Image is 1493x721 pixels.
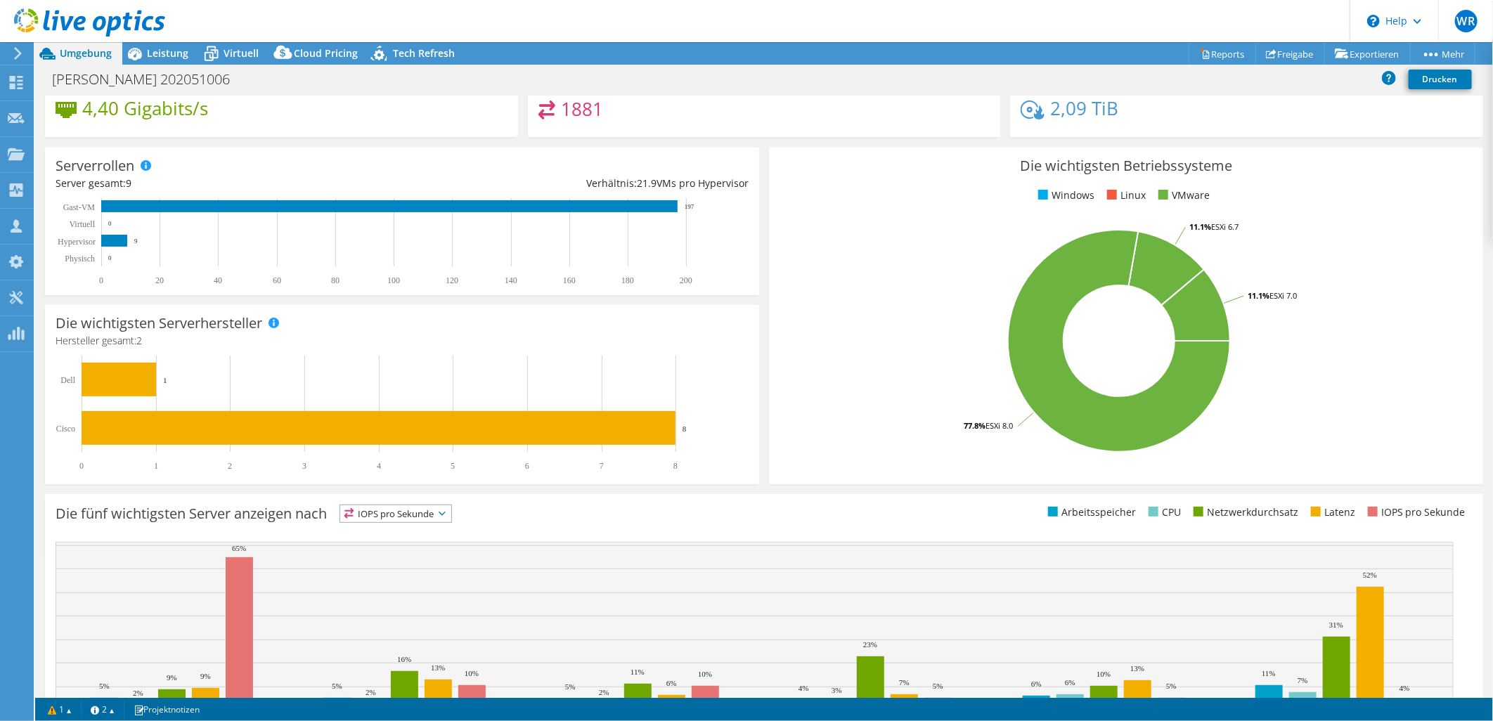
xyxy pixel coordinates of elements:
span: 2 [136,334,142,347]
text: 5% [933,682,943,690]
text: Physisch [65,254,95,264]
text: 11% [1262,669,1276,677]
text: 200 [680,275,692,285]
div: Verhältnis: VMs pro Hypervisor [402,176,749,191]
text: 5% [1166,682,1177,690]
a: Reports [1189,43,1256,65]
a: Exportieren [1324,43,1411,65]
text: 11% [631,668,645,676]
li: Latenz [1307,505,1355,520]
text: Cisco [56,424,75,434]
span: WR [1455,10,1478,32]
a: 2 [81,701,124,718]
text: 197 [685,203,694,210]
tspan: ESXi 7.0 [1269,290,1297,301]
text: 8 [683,424,687,433]
text: 9 [134,238,138,245]
h4: Hersteller gesamt: [56,333,749,349]
tspan: 77.8% [964,420,985,431]
text: 4 [377,461,381,471]
svg: \n [1367,15,1380,27]
text: 5 [451,461,455,471]
text: Gast-VM [63,202,96,212]
a: Drucken [1409,70,1472,89]
text: 10% [1097,670,1111,678]
text: 8 [673,461,678,471]
text: Dell [60,375,75,385]
tspan: 11.1% [1248,290,1269,301]
h3: Die wichtigsten Betriebssysteme [780,158,1473,174]
span: 9 [126,176,131,190]
text: 52% [1363,571,1377,579]
text: 5% [332,682,342,690]
text: Hypervisor [58,237,96,247]
text: 180 [621,275,634,285]
text: 7% [1298,676,1308,684]
text: 4% [1400,684,1410,692]
li: Windows [1035,188,1094,203]
span: Virtuell [224,46,259,60]
li: Netzwerkdurchsatz [1190,505,1298,520]
span: 21.9 [637,176,657,190]
text: 0 [108,254,112,261]
text: 13% [1130,664,1144,673]
a: Projektnotizen [124,701,209,718]
text: 9% [200,672,211,680]
text: 9% [167,673,177,682]
text: 7% [899,678,910,687]
li: Linux [1104,188,1146,203]
text: 65% [232,544,246,552]
h4: 4,40 Gigabits/s [82,100,208,116]
text: 3 [302,461,306,471]
h4: 2,09 TiB [1050,100,1118,116]
span: Leistung [147,46,188,60]
text: 10% [698,670,712,678]
text: 7 [600,461,604,471]
a: Mehr [1410,43,1475,65]
li: CPU [1145,505,1181,520]
text: 2% [366,688,376,696]
text: 23% [863,640,877,649]
text: 4% [799,684,809,692]
a: 1 [38,701,82,718]
text: 2% [599,688,609,696]
text: 16% [397,655,411,663]
li: IOPS pro Sekunde [1364,505,1466,520]
li: Arbeitsspeicher [1045,505,1136,520]
text: 10% [465,669,479,677]
text: 13% [431,663,445,672]
text: 3% [832,686,842,694]
text: 6% [1031,680,1042,688]
text: 60 [273,275,281,285]
span: Cloud Pricing [294,46,358,60]
text: 5% [565,682,576,691]
tspan: ESXi 6.7 [1211,221,1239,232]
text: 31% [1329,621,1343,629]
tspan: ESXi 8.0 [985,420,1013,431]
text: 20 [155,275,164,285]
div: Server gesamt: [56,176,402,191]
span: IOPS pro Sekunde [340,505,451,522]
text: 6% [666,679,677,687]
text: 120 [446,275,458,285]
h4: 1881 [561,101,603,117]
text: 1 [163,376,167,384]
tspan: 11.1% [1189,221,1211,232]
a: Freigabe [1255,43,1325,65]
span: Tech Refresh [393,46,455,60]
text: 2 [228,461,232,471]
text: Virtuell [69,219,95,229]
text: 1 [154,461,158,471]
span: Umgebung [60,46,112,60]
text: 0 [99,275,103,285]
text: 5% [99,682,110,690]
text: 80 [331,275,340,285]
text: 2% [133,689,143,697]
li: VMware [1155,188,1210,203]
text: 40 [214,275,222,285]
text: 0 [108,220,112,227]
h3: Serverrollen [56,158,134,174]
text: 140 [505,275,517,285]
text: 100 [387,275,400,285]
h3: Die wichtigsten Serverhersteller [56,316,262,331]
